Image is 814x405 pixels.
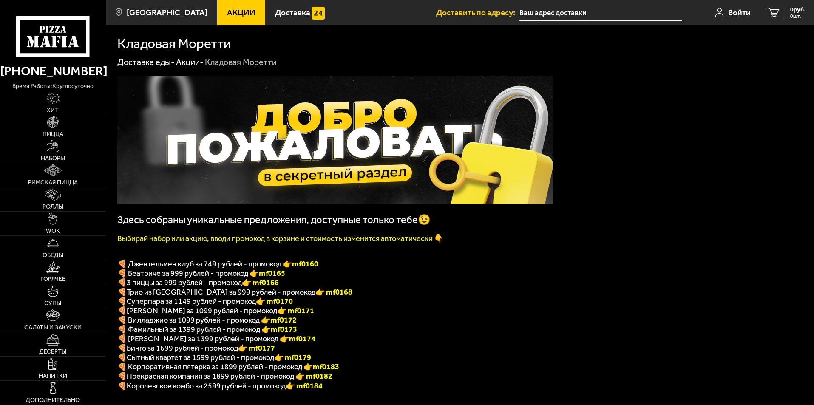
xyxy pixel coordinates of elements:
[292,259,318,269] b: mf0160
[26,397,80,403] span: Дополнительно
[286,381,323,391] font: 👉 mf0184
[227,8,255,17] span: Акции
[117,334,315,343] span: 🍕 [PERSON_NAME] за 1399 рублей - промокод 👉
[238,343,275,353] b: 👉 mf0177
[242,278,279,287] font: 👉 mf0166
[117,234,443,243] font: Выбирай набор или акцию, вводи промокод в корзине и стоимость изменится автоматически 👇
[176,57,204,67] a: Акции-
[519,5,682,21] input: Ваш адрес доставки
[313,362,339,371] b: mf0183
[117,371,127,381] font: 🍕
[315,287,352,297] font: 👉 mf0168
[790,14,805,19] span: 0 шт.
[47,108,59,113] span: Хит
[436,8,519,17] span: Доставить по адресу:
[277,306,314,315] b: 👉 mf0171
[259,269,285,278] b: mf0165
[39,373,67,379] span: Напитки
[44,300,61,306] span: Супы
[117,278,127,287] font: 🍕
[127,353,274,362] span: Сытный квартет за 1599 рублей - промокод
[43,204,63,210] span: Роллы
[127,306,277,315] span: [PERSON_NAME] за 1099 рублей - промокод
[40,276,65,282] span: Горячее
[39,349,66,355] span: Десерты
[117,325,297,334] span: 🍕 Фамильный за 1399 рублей - промокод 👉
[117,353,127,362] b: 🍕
[274,353,311,362] b: 👉 mf0179
[275,8,310,17] span: Доставка
[127,343,238,353] span: Бинго за 1699 рублей - промокод
[790,7,805,13] span: 0 руб.
[117,306,127,315] b: 🍕
[270,315,297,325] b: mf0172
[43,131,63,137] span: Пицца
[127,381,286,391] span: Королевское комбо за 2599 рублей - промокод
[117,381,127,391] font: 🍕
[46,228,60,234] span: WOK
[24,325,82,331] span: Салаты и закуски
[117,362,339,371] span: 🍕 Корпоративная пятерка за 1899 рублей - промокод 👉
[117,315,297,325] span: 🍕 Вилладжио за 1099 рублей - промокод 👉
[117,343,127,353] b: 🍕
[43,252,63,258] span: Обеды
[117,76,553,204] img: 1024x1024
[41,156,65,161] span: Наборы
[728,8,751,17] span: Войти
[117,37,231,51] h1: Кладовая Моретти
[205,57,277,68] div: Кладовая Моретти
[117,269,285,278] span: 🍕 Беатриче за 999 рублей - промокод 👉
[127,8,207,17] span: [GEOGRAPHIC_DATA]
[289,334,315,343] b: mf0174
[28,180,78,186] span: Римская пицца
[117,57,175,67] a: Доставка еды-
[117,259,318,269] span: 🍕 Джентельмен клуб за 749 рублей - промокод 👉
[295,371,332,381] font: 👉 mf0182
[127,297,256,306] span: Суперпара за 1149 рублей - промокод
[312,7,325,20] img: 15daf4d41897b9f0e9f617042186c801.svg
[271,325,297,334] b: mf0173
[117,214,431,226] span: Здесь собраны уникальные предложения, доступные только тебе😉
[127,371,295,381] span: Прекрасная компания за 1899 рублей - промокод
[117,287,127,297] font: 🍕
[117,297,127,306] font: 🍕
[127,287,315,297] span: Трио из [GEOGRAPHIC_DATA] за 999 рублей - промокод
[127,278,242,287] span: 3 пиццы за 999 рублей - промокод
[256,297,293,306] font: 👉 mf0170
